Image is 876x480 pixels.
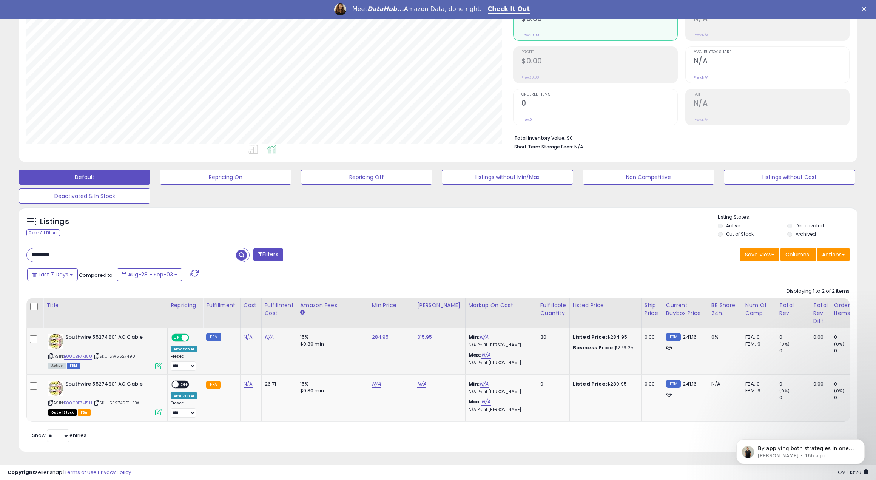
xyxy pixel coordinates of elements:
[573,344,635,351] div: $279.25
[480,380,489,388] a: N/A
[48,334,162,368] div: ASIN:
[780,248,816,261] button: Columns
[8,469,35,476] strong: Copyright
[694,33,708,37] small: Prev: N/A
[78,409,91,416] span: FBA
[711,381,736,387] div: N/A
[666,333,681,341] small: FBM
[694,99,849,109] h2: N/A
[480,333,489,341] a: N/A
[834,341,845,347] small: (0%)
[179,381,191,387] span: OFF
[300,301,366,309] div: Amazon Fees
[469,333,480,341] b: Min:
[469,343,531,348] p: N/A Profit [PERSON_NAME]
[645,334,657,341] div: 0.00
[171,401,197,418] div: Preset:
[514,144,573,150] b: Short Term Storage Fees:
[79,272,114,279] span: Compared to:
[521,117,532,122] small: Prev: 0
[724,170,855,185] button: Listings without Cost
[779,394,810,401] div: 0
[372,301,411,309] div: Min Price
[645,301,660,317] div: Ship Price
[64,400,92,406] a: B000BP7M5U
[442,170,573,185] button: Listings without Min/Max
[521,57,677,67] h2: $0.00
[417,333,432,341] a: 315.95
[469,351,482,358] b: Max:
[514,135,566,141] b: Total Inventory Value:
[334,3,346,15] img: Profile image for Georgie
[779,347,810,354] div: 0
[740,248,779,261] button: Save View
[573,381,635,387] div: $280.95
[300,381,363,387] div: 15%
[352,5,482,13] div: Meet Amazon Data, done right.
[726,222,740,229] label: Active
[48,381,63,396] img: 61CXG98J6AL._SL40_.jpg
[540,334,564,341] div: 30
[367,5,404,12] i: DataHub...
[796,231,816,237] label: Archived
[65,469,97,476] a: Terms of Use
[573,301,638,309] div: Listed Price
[465,298,537,328] th: The percentage added to the cost of goods (COGS) that forms the calculator for Min & Max prices.
[206,381,220,389] small: FBA
[694,75,708,80] small: Prev: N/A
[48,409,77,416] span: All listings that are currently out of stock and unavailable for purchase on Amazon
[745,381,770,387] div: FBA: 0
[19,188,150,204] button: Deactivated & In Stock
[666,380,681,388] small: FBM
[372,380,381,388] a: N/A
[160,170,291,185] button: Repricing On
[745,387,770,394] div: FBM: 9
[417,380,426,388] a: N/A
[779,301,807,317] div: Total Rev.
[521,33,539,37] small: Prev: $0.00
[488,5,530,14] a: Check It Out
[469,360,531,366] p: N/A Profit [PERSON_NAME]
[469,407,531,412] p: N/A Profit [PERSON_NAME]
[171,392,197,399] div: Amazon AI
[27,268,78,281] button: Last 7 Days
[834,388,845,394] small: (0%)
[573,344,614,351] b: Business Price:
[206,301,237,309] div: Fulfillment
[745,334,770,341] div: FBA: 0
[694,93,849,97] span: ROI
[718,214,857,221] p: Listing States:
[813,301,828,325] div: Total Rev. Diff.
[469,398,482,405] b: Max:
[19,170,150,185] button: Default
[46,301,164,309] div: Title
[540,381,564,387] div: 0
[745,341,770,347] div: FBM: 9
[67,363,80,369] span: FBM
[300,341,363,347] div: $0.30 min
[265,301,294,317] div: Fulfillment Cost
[48,381,162,415] div: ASIN:
[26,229,60,236] div: Clear All Filters
[573,333,607,341] b: Listed Price:
[521,50,677,54] span: Profit
[244,333,253,341] a: N/A
[188,335,200,341] span: OFF
[779,334,810,341] div: 0
[244,380,253,388] a: N/A
[813,334,825,341] div: 0.00
[540,301,566,317] div: Fulfillable Quantity
[301,170,432,185] button: Repricing Off
[171,354,197,371] div: Preset:
[785,251,809,258] span: Columns
[521,99,677,109] h2: 0
[65,381,157,390] b: Southwire 55274901 AC Cable
[206,333,221,341] small: FBM
[48,363,66,369] span: All listings currently available for purchase on Amazon
[862,7,869,11] div: Close
[300,387,363,394] div: $0.30 min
